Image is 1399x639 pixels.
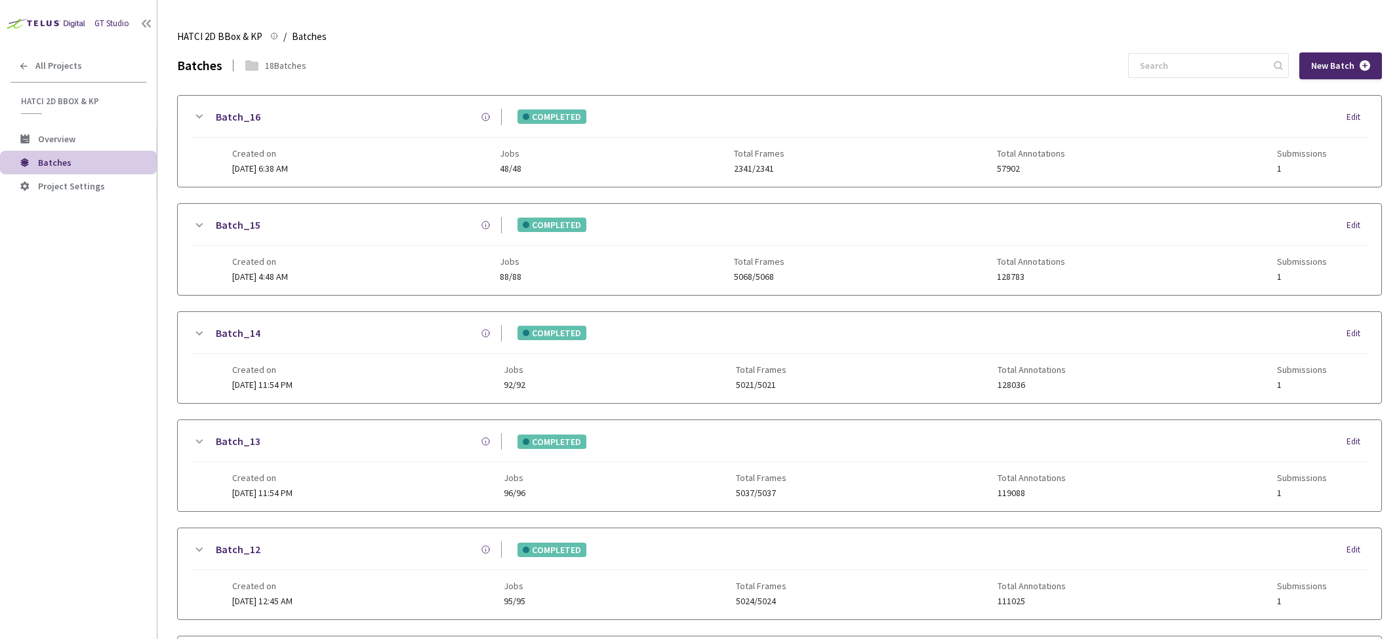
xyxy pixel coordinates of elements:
[504,380,525,390] span: 92/92
[1347,435,1368,448] div: Edit
[504,488,525,498] span: 96/96
[998,581,1066,591] span: Total Annotations
[178,420,1381,511] div: Batch_13COMPLETEDEditCreated on[DATE] 11:54 PMJobs96/96Total Frames5037/5037Total Annotations1190...
[504,473,525,483] span: Jobs
[517,109,586,124] div: COMPLETED
[504,596,525,606] span: 95/95
[1277,596,1327,606] span: 1
[283,29,287,45] li: /
[734,256,784,267] span: Total Frames
[998,380,1066,390] span: 128036
[94,18,129,30] div: GT Studio
[38,133,75,145] span: Overview
[500,272,521,282] span: 88/88
[1277,380,1327,390] span: 1
[232,581,293,591] span: Created on
[232,595,293,607] span: [DATE] 12:45 AM
[736,596,786,606] span: 5024/5024
[232,364,293,375] span: Created on
[232,163,288,174] span: [DATE] 6:38 AM
[216,217,260,233] a: Batch_15
[1277,148,1327,159] span: Submissions
[1347,111,1368,124] div: Edit
[1277,164,1327,174] span: 1
[1277,473,1327,483] span: Submissions
[1347,219,1368,232] div: Edit
[216,109,260,125] a: Batch_16
[232,473,293,483] span: Created on
[232,256,288,267] span: Created on
[997,272,1065,282] span: 128783
[1132,54,1272,77] input: Search
[734,272,784,282] span: 5068/5068
[1347,543,1368,556] div: Edit
[232,271,288,282] span: [DATE] 4:48 AM
[177,29,262,45] span: HATCI 2D BBox & KP
[736,581,786,591] span: Total Frames
[1277,581,1327,591] span: Submissions
[998,596,1066,606] span: 111025
[177,56,222,75] div: Batches
[178,312,1381,403] div: Batch_14COMPLETEDEditCreated on[DATE] 11:54 PMJobs92/92Total Frames5021/5021Total Annotations1280...
[998,473,1066,483] span: Total Annotations
[292,29,327,45] span: Batches
[500,164,521,174] span: 48/48
[997,164,1065,174] span: 57902
[734,164,784,174] span: 2341/2341
[232,148,288,159] span: Created on
[38,157,71,168] span: Batches
[517,326,586,340] div: COMPLETED
[517,218,586,232] div: COMPLETED
[216,325,260,341] a: Batch_14
[178,96,1381,187] div: Batch_16COMPLETEDEditCreated on[DATE] 6:38 AMJobs48/48Total Frames2341/2341Total Annotations57902...
[504,364,525,375] span: Jobs
[997,148,1065,159] span: Total Annotations
[998,488,1066,498] span: 119088
[997,256,1065,267] span: Total Annotations
[1277,488,1327,498] span: 1
[1277,272,1327,282] span: 1
[265,59,306,72] div: 18 Batches
[734,148,784,159] span: Total Frames
[38,180,105,192] span: Project Settings
[21,96,138,107] span: HATCI 2D BBox & KP
[504,581,525,591] span: Jobs
[232,487,293,499] span: [DATE] 11:54 PM
[216,433,260,450] a: Batch_13
[736,488,786,498] span: 5037/5037
[1277,256,1327,267] span: Submissions
[517,543,586,557] div: COMPLETED
[1311,60,1354,71] span: New Batch
[216,541,260,558] a: Batch_12
[500,148,521,159] span: Jobs
[736,473,786,483] span: Total Frames
[736,380,786,390] span: 5021/5021
[232,379,293,391] span: [DATE] 11:54 PM
[998,364,1066,375] span: Total Annotations
[1347,327,1368,340] div: Edit
[35,60,82,71] span: All Projects
[736,364,786,375] span: Total Frames
[1277,364,1327,375] span: Submissions
[178,204,1381,295] div: Batch_15COMPLETEDEditCreated on[DATE] 4:48 AMJobs88/88Total Frames5068/5068Total Annotations12878...
[517,435,586,449] div: COMPLETED
[178,528,1381,619] div: Batch_12COMPLETEDEditCreated on[DATE] 12:45 AMJobs95/95Total Frames5024/5024Total Annotations1110...
[500,256,521,267] span: Jobs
